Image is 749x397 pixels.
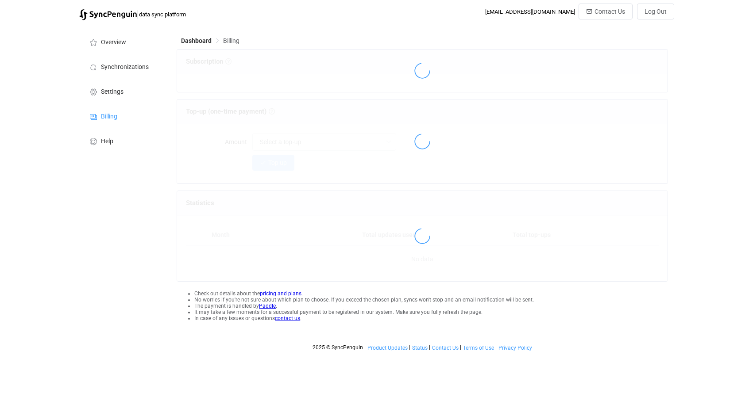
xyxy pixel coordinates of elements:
[137,8,139,20] span: |
[367,345,408,351] span: Product Updates
[409,344,410,351] span: |
[498,345,533,351] a: Privacy Policy
[412,345,428,351] span: Status
[194,309,668,315] li: It may take a few moments for a successful payment to be registered in our system. Make sure you ...
[79,8,186,20] a: |data sync platform
[645,8,667,15] span: Log Out
[79,9,137,20] img: syncpenguin.svg
[194,315,668,321] li: In case of any issues or questions .
[79,79,168,103] a: Settings
[367,345,408,351] a: Product Updates
[139,11,186,18] span: data sync platform
[181,37,212,44] span: Dashboard
[79,103,168,128] a: Billing
[101,88,124,95] span: Settings
[463,345,494,351] span: Terms of Use
[432,345,459,351] a: Contact Us
[259,303,276,309] a: Paddle
[101,39,126,46] span: Overview
[79,128,168,153] a: Help
[595,8,625,15] span: Contact Us
[495,344,497,351] span: |
[485,8,575,15] div: [EMAIL_ADDRESS][DOMAIN_NAME]
[260,290,301,297] a: pricing and plans
[364,344,366,351] span: |
[275,315,300,321] a: contact us
[223,37,239,44] span: Billing
[194,303,668,309] li: The payment is handled by .
[194,297,668,303] li: No worries if you're not sure about which plan to choose. If you exceed the chosen plan, syncs wo...
[429,344,430,351] span: |
[101,113,117,120] span: Billing
[412,345,428,351] a: Status
[79,54,168,79] a: Synchronizations
[181,38,239,44] div: Breadcrumb
[579,4,633,19] button: Contact Us
[313,344,363,351] span: 2025 © SyncPenguin
[101,64,149,71] span: Synchronizations
[463,345,494,351] a: Terms of Use
[194,290,668,297] li: Check out details about the .
[637,4,674,19] button: Log Out
[460,344,461,351] span: |
[101,138,113,145] span: Help
[432,345,459,351] span: Contact Us
[79,29,168,54] a: Overview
